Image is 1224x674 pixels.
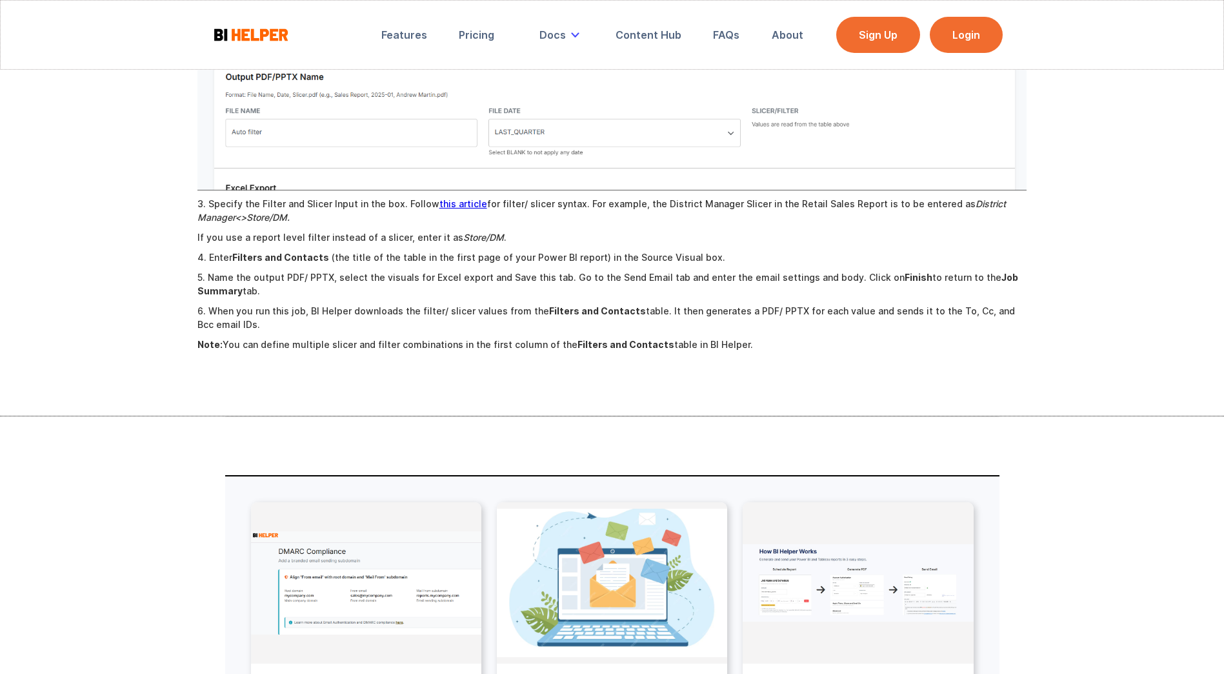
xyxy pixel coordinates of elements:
[197,197,1027,224] p: 3. Specify the Filter and Slicer Input in the box. Follow for filter/ slicer syntax. For example,...
[713,28,739,41] div: FAQs
[530,21,593,49] div: Docs
[197,338,1027,351] p: You can define multiple slicer and filter combinations in the first column of the table in BI Hel...
[772,28,803,41] div: About
[197,339,223,350] strong: Note:
[372,21,436,49] a: Features
[439,198,487,209] a: this article
[197,230,1027,244] p: If you use a report level filter instead of a slicer, enter it as .
[836,17,920,53] a: Sign Up
[232,252,329,263] strong: Filters and Contacts
[197,304,1027,331] p: 6. When you run this job, BI Helper downloads the filter/ slicer values from the table. It then g...
[197,271,1027,298] p: 5. Name the output PDF/ PPTX, select the visuals for Excel export and Save this tab. Go to the Se...
[607,21,690,49] a: Content Hub
[577,339,674,350] strong: Filters and Contacts
[930,17,1003,53] a: Login
[459,28,494,41] div: Pricing
[763,21,812,49] a: About
[197,250,1027,264] p: 4. Enter (the title of the table in the first page of your Power BI report) in the Source Visual ...
[450,21,503,49] a: Pricing
[616,28,681,41] div: Content Hub
[539,28,566,41] div: Docs
[463,232,504,243] em: Store/DM
[381,28,427,41] div: Features
[905,272,932,283] strong: Finish
[704,21,748,49] a: FAQs
[197,198,1006,223] em: District Manager<>Store/DM.
[549,305,646,316] strong: Filters and Contacts
[197,272,1018,296] strong: Job Summary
